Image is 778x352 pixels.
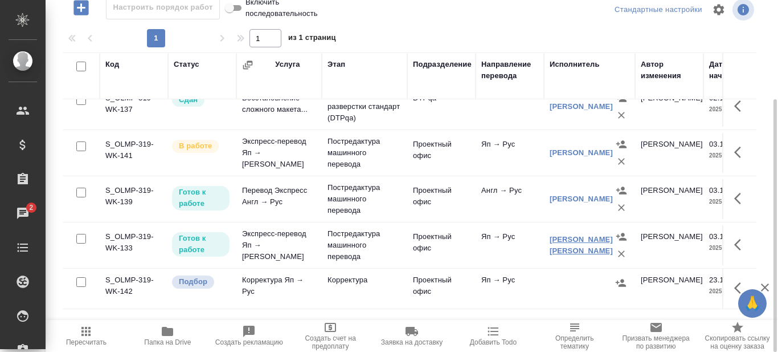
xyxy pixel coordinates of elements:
a: [PERSON_NAME] [PERSON_NAME] [550,235,613,255]
p: 2025 [709,104,755,115]
p: 2025 [709,286,755,297]
div: Услуга [275,59,300,70]
span: Папка на Drive [144,338,191,346]
button: Призвать менеджера по развитию [615,320,697,352]
p: Готов к работе [179,187,223,209]
button: Удалить [613,153,630,170]
span: Добавить Todo [470,338,517,346]
button: Здесь прячутся важные кнопки [727,231,755,258]
span: Скопировать ссылку на оценку заказа [703,334,771,350]
td: Корректура Яп → Рус [236,269,322,309]
div: Можно подбирать исполнителей [171,274,231,290]
td: [PERSON_NAME] [635,269,703,309]
button: Создать рекламацию [208,320,290,352]
button: Здесь прячутся важные кнопки [727,185,755,212]
div: Исполнитель выполняет работу [171,139,231,154]
span: 2 [22,202,40,213]
p: 23.10, [709,276,730,284]
div: Автор изменения [641,59,698,82]
div: Менеджер проверил работу исполнителя, передает ее на следующий этап [171,92,231,108]
div: Код [105,59,119,70]
p: Корректура [327,274,402,286]
td: Проектный офис [407,179,476,219]
div: Статус [174,59,199,70]
button: Назначить [613,182,630,199]
span: из 1 страниц [288,31,336,47]
p: 2025 [709,242,755,254]
button: Создать счет на предоплату [290,320,371,352]
span: Создать рекламацию [215,338,283,346]
td: Яп → Рус [476,269,544,309]
td: Проектный офис [407,133,476,173]
td: [PERSON_NAME] [635,87,703,127]
td: S_OLMP-319-WK-142 [100,269,168,309]
div: Подразделение [413,59,472,70]
td: Проектный офис [407,225,476,265]
td: Перевод Экспресс Англ → Рус [236,179,322,219]
button: Удалить [613,199,630,216]
p: Постредактура машинного перевода [327,182,402,216]
p: Постредактура машинного перевода [327,136,402,170]
span: Пересчитать [66,338,107,346]
div: Исполнитель [550,59,600,70]
p: Готов к работе [179,233,223,256]
p: Постредактура машинного перевода [327,228,402,262]
p: Проверка разверстки стандарт (DTPqa) [327,90,402,124]
td: Яп → Рус [476,225,544,265]
td: S_OLMP-319-WK-139 [100,179,168,219]
span: 🙏 [743,292,762,315]
button: Сгруппировать [242,59,253,71]
button: 🙏 [738,289,767,318]
button: Удалить [613,245,630,262]
td: Проектный офис [407,269,476,309]
button: Назначить [613,228,630,245]
div: Направление перевода [481,59,538,82]
td: Яп → Рус [476,133,544,173]
p: 03.10, [709,186,730,195]
a: [PERSON_NAME] [550,148,613,157]
button: Определить тематику [534,320,615,352]
a: [PERSON_NAME] [550,102,613,111]
button: Скопировать ссылку на оценку заказа [697,320,778,352]
span: Заявка на доставку [381,338,443,346]
td: [PERSON_NAME] [635,225,703,265]
button: Заявка на доставку [371,320,453,352]
div: Исполнитель может приступить к работе [171,185,231,212]
td: Англ → Рус [476,179,544,219]
td: Экспресс-перевод Яп → [PERSON_NAME] [236,130,322,176]
button: Здесь прячутся важные кнопки [727,274,755,302]
p: 2025 [709,196,755,208]
a: 2 [3,199,43,228]
p: 03.10, [709,140,730,148]
button: Назначить [612,274,629,292]
td: S_OLMP-319-WK-137 [100,87,168,127]
a: [PERSON_NAME] [550,195,613,203]
div: Дата начала [709,59,755,82]
td: Экспресс-перевод Яп → [PERSON_NAME] [236,222,322,268]
p: Подбор [179,276,207,288]
p: 03.10, [709,232,730,241]
div: split button [612,1,705,19]
span: Создать счет на предоплату [297,334,365,350]
button: Пересчитать [46,320,127,352]
button: Здесь прячутся важные кнопки [727,92,755,120]
button: Папка на Drive [127,320,208,352]
td: S_OLMP-319-WK-133 [100,225,168,265]
span: Определить тематику [540,334,608,350]
td: [PERSON_NAME] [635,133,703,173]
div: Исполнитель может приступить к работе [171,231,231,258]
td: Восстановление сложного макета... [236,87,322,127]
button: Удалить [613,107,630,124]
td: DTPqa [407,87,476,127]
span: Призвать менеджера по развитию [622,334,690,350]
td: [PERSON_NAME] [635,179,703,219]
button: Здесь прячутся важные кнопки [727,139,755,166]
p: В работе [179,140,212,152]
button: Добавить Todo [452,320,534,352]
button: Назначить [613,136,630,153]
p: 2025 [709,150,755,161]
td: S_OLMP-319-WK-141 [100,133,168,173]
p: Сдан [179,94,198,106]
div: Этап [327,59,345,70]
